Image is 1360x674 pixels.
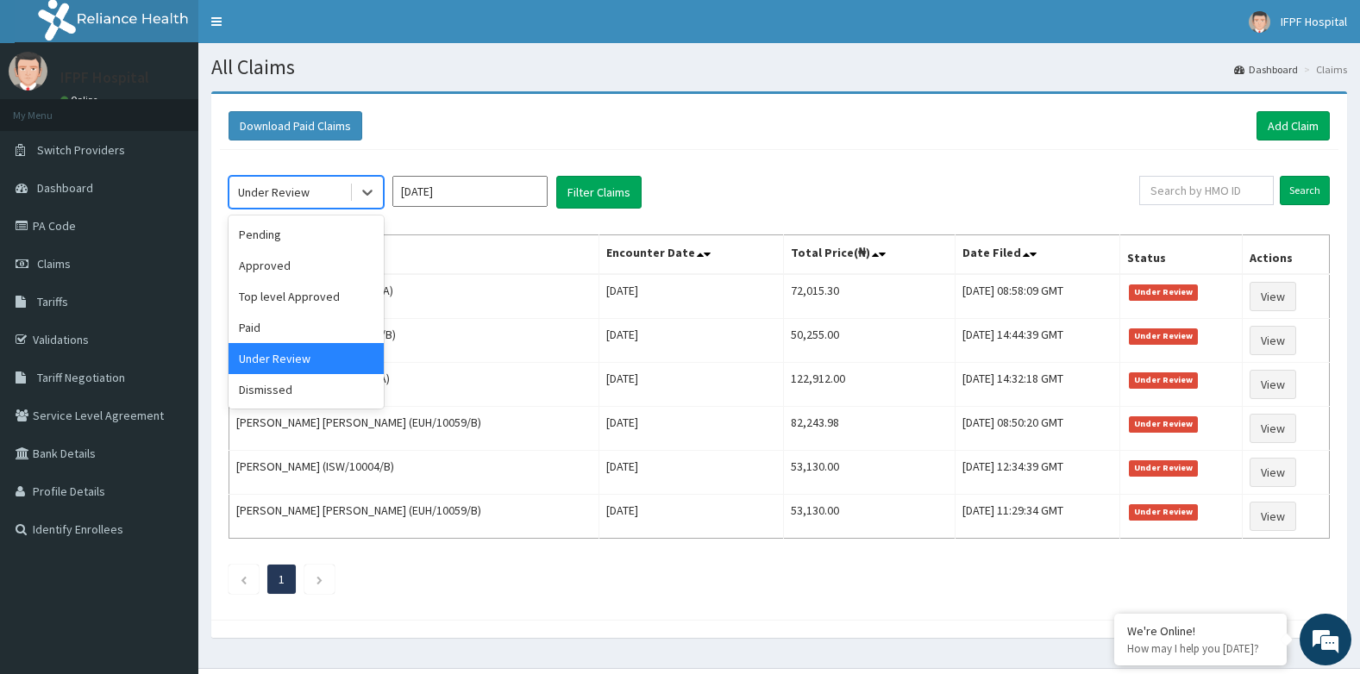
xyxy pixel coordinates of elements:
div: Chat with us now [90,97,290,119]
td: [DATE] 11:29:34 GMT [955,495,1119,539]
td: [DATE] 12:34:39 GMT [955,451,1119,495]
a: View [1250,370,1296,399]
button: Filter Claims [556,176,642,209]
td: [DATE] [599,451,784,495]
p: IFPF Hospital [60,70,149,85]
h1: All Claims [211,56,1347,78]
td: 82,243.98 [784,407,955,451]
a: Next page [316,571,323,587]
span: Under Review [1129,416,1199,432]
span: Tariff Negotiation [37,370,125,385]
span: Under Review [1129,460,1199,476]
a: Dashboard [1234,62,1298,77]
div: Approved [229,250,384,281]
a: View [1250,282,1296,311]
a: Online [60,94,102,106]
div: Paid [229,312,384,343]
span: IFPF Hospital [1281,14,1347,29]
span: Under Review [1129,504,1199,520]
a: Previous page [240,571,248,587]
td: 122,912.00 [784,363,955,407]
td: [DATE] 08:58:09 GMT [955,274,1119,319]
span: Under Review [1129,372,1199,388]
th: Status [1119,235,1242,275]
td: [DATE] [599,407,784,451]
a: Page 1 is your current page [279,571,285,587]
input: Select Month and Year [392,176,548,207]
textarea: Type your message and hit 'Enter' [9,471,329,531]
div: We're Online! [1127,623,1274,639]
div: Pending [229,219,384,250]
span: Dashboard [37,180,93,196]
a: View [1250,326,1296,355]
button: Download Paid Claims [229,111,362,140]
td: [DATE] [599,274,784,319]
span: We're online! [100,217,238,391]
input: Search [1280,176,1330,205]
div: Top level Approved [229,281,384,312]
span: Under Review [1129,328,1199,344]
td: [DATE] [599,319,784,363]
td: [DATE] [599,495,784,539]
span: Claims [37,256,71,271]
img: d_794563401_company_1708531726252_794563401 [32,86,70,129]
div: Under Review [229,343,384,374]
span: Switch Providers [37,142,125,158]
th: Encounter Date [599,235,784,275]
td: [DATE] 08:50:20 GMT [955,407,1119,451]
a: View [1250,414,1296,443]
th: Actions [1242,235,1329,275]
td: [PERSON_NAME] (KSB/11252/B) [229,319,599,363]
td: 50,255.00 [784,319,955,363]
th: Total Price(₦) [784,235,955,275]
img: User Image [9,52,47,90]
td: 72,015.30 [784,274,955,319]
td: [PERSON_NAME] [PERSON_NAME] (EUH/10059/B) [229,495,599,539]
li: Claims [1300,62,1347,77]
p: How may I help you today? [1127,641,1274,656]
div: Dismissed [229,374,384,405]
td: 53,130.00 [784,451,955,495]
th: Date Filed [955,235,1119,275]
a: View [1250,458,1296,487]
td: [PERSON_NAME] [PERSON_NAME] (EUH/10059/B) [229,407,599,451]
span: Under Review [1129,284,1199,300]
span: Tariffs [37,294,68,309]
td: 53,130.00 [784,495,955,539]
a: View [1250,502,1296,531]
td: [PERSON_NAME] (CIP/10035/A) [229,363,599,407]
th: Name [229,235,599,275]
div: Under Review [238,184,310,201]
img: User Image [1249,11,1270,33]
td: [DATE] [599,363,784,407]
td: Goodluck Ikporo (FXT/10083/A) [229,274,599,319]
input: Search by HMO ID [1139,176,1274,205]
div: Minimize live chat window [283,9,324,50]
td: [DATE] 14:44:39 GMT [955,319,1119,363]
td: [PERSON_NAME] (ISW/10004/B) [229,451,599,495]
td: [DATE] 14:32:18 GMT [955,363,1119,407]
a: Add Claim [1257,111,1330,140]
